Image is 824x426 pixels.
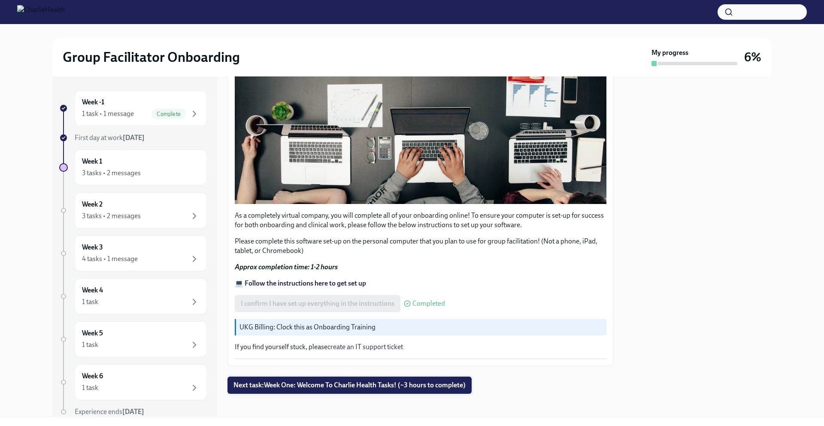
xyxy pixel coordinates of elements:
a: Week 51 task [59,321,207,357]
h6: Week -1 [82,97,104,107]
button: Next task:Week One: Welcome To Charlie Health Tasks! (~3 hours to complete) [227,377,472,394]
div: 4 tasks • 1 message [82,254,138,264]
p: If you find yourself stuck, please [235,342,606,352]
h6: Week 4 [82,286,103,295]
span: Completed [412,300,445,307]
h6: Week 6 [82,371,103,381]
div: 3 tasks • 2 messages [82,211,141,221]
h6: Week 5 [82,329,103,338]
div: 3 tasks • 2 messages [82,168,141,178]
strong: [DATE] [122,408,144,416]
a: 💻 Follow the instructions here to get set up [235,279,366,287]
div: 1 task [82,340,98,350]
strong: Approx completion time: 1-2 hours [235,263,338,271]
a: Week 13 tasks • 2 messages [59,149,207,186]
a: Week 23 tasks • 2 messages [59,192,207,228]
div: 1 task [82,383,98,393]
h6: Week 1 [82,157,102,166]
a: First day at work[DATE] [59,133,207,143]
span: Experience ends [75,408,144,416]
p: Please complete this software set-up on the personal computer that you plan to use for group faci... [235,237,606,256]
span: Next task : Week One: Welcome To Charlie Health Tasks! (~3 hours to complete) [233,381,466,389]
img: CharlieHealth [17,5,65,19]
div: 1 task [82,297,98,307]
p: UKG Billing: Clock this as Onboarding Training [239,323,603,332]
a: Week -11 task • 1 messageComplete [59,90,207,126]
h3: 6% [744,49,761,65]
strong: [DATE] [123,134,145,142]
a: Week 61 task [59,364,207,400]
span: Complete [151,111,186,117]
h2: Group Facilitator Onboarding [63,49,240,66]
h6: Week 2 [82,200,103,209]
p: As a completely virtual company, you will complete all of your onboarding online! To ensure your ... [235,211,606,230]
span: First day at work [75,134,145,142]
a: Week 41 task [59,278,207,314]
a: Week 34 tasks • 1 message [59,235,207,271]
a: create an IT support ticket [327,343,403,351]
strong: My progress [651,48,688,58]
div: 1 task • 1 message [82,109,134,119]
h6: Week 3 [82,243,103,252]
